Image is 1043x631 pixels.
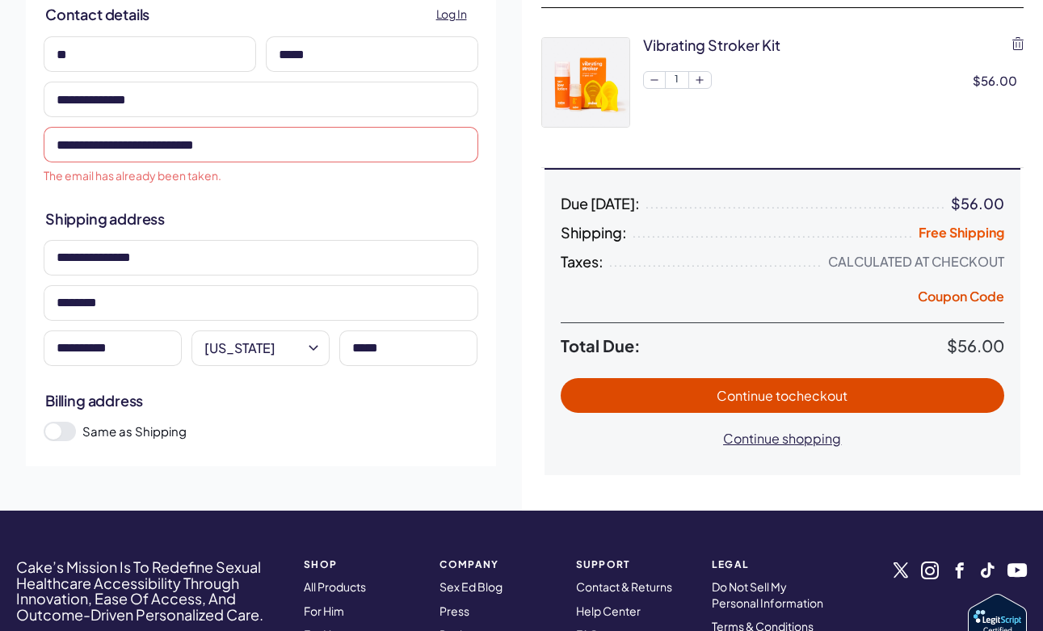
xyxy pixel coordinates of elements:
h2: Shipping address [45,208,477,229]
h2: Billing address [45,390,477,410]
strong: SHOP [304,559,420,570]
img: Toy_BoxVibratingStrokerKit.jpg [542,38,629,127]
button: Coupon Code [918,288,1004,310]
span: Due [DATE]: [561,196,640,212]
strong: Support [576,559,692,570]
button: Continue shopping [707,421,857,456]
span: $56.00 [947,335,1004,355]
span: Total Due: [561,336,948,355]
span: Shipping: [561,225,627,241]
a: All Products [304,579,366,594]
span: Taxes: [561,254,604,270]
span: 1 [666,72,688,88]
span: Log In [436,5,467,23]
strong: COMPANY [439,559,556,570]
span: to checkout [776,387,847,404]
p: The email has already been taken. [44,168,478,184]
div: vibrating stroker kit [643,35,780,55]
a: Contact & Returns [576,579,672,594]
a: Do Not Sell My Personal Information [712,579,823,610]
h4: Cake’s Mission Is To Redefine Sexual Healthcare Accessibility Through Innovation, Ease Of Access,... [16,559,283,623]
div: Calculated at Checkout [828,254,1004,270]
strong: Legal [712,559,828,570]
a: Press [439,604,469,618]
span: Continue [717,387,847,404]
label: Same as Shipping [82,423,478,440]
div: $56.00 [973,72,1024,89]
div: $56.00 [951,196,1004,212]
a: Sex Ed Blog [439,579,503,594]
span: Free Shipping [919,224,1004,241]
span: Continue shopping [723,430,841,447]
button: Continue tocheckout [561,378,1005,413]
a: Help Center [576,604,641,618]
a: For Him [304,604,344,618]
